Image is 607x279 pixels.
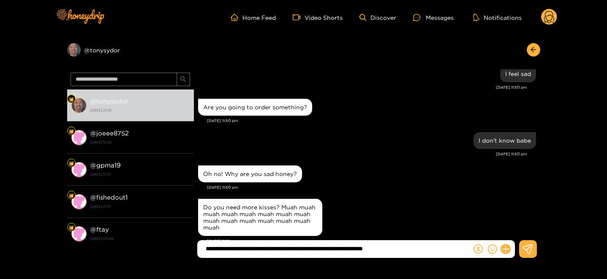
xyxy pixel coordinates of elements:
strong: @ gpma19 [90,162,121,169]
button: Notifications [471,13,524,22]
img: conversation [71,162,87,177]
span: dollar [474,244,483,254]
img: Fan Level [69,129,74,134]
strong: [DATE] 21:13 [90,203,190,210]
span: smile [488,244,497,254]
div: [DATE] 11:50 pm [198,84,527,90]
button: search [177,73,190,86]
img: Fan Level [69,161,74,166]
div: Sep. 14, 11:50 pm [198,99,312,116]
img: conversation [71,226,87,241]
span: search [180,76,186,83]
img: conversation [71,194,87,209]
div: I don't know babe [479,137,531,144]
strong: @ ftay [90,226,109,233]
div: Messages [413,13,454,22]
img: conversation [71,130,87,145]
button: arrow-left [527,43,540,57]
strong: @ fishedout1 [90,194,128,201]
div: Sep. 14, 11:50 pm [198,165,302,182]
img: conversation [71,98,87,113]
a: Discover [359,14,396,21]
strong: [DATE] 23:51 [90,106,190,114]
button: dollar [472,243,485,255]
div: Sep. 14, 11:50 pm [500,65,536,82]
div: [DATE] 11:50 pm [198,151,527,157]
strong: @ tonysydor [90,98,128,105]
img: Fan Level [69,97,74,102]
div: [DATE] 11:50 pm [207,184,536,190]
div: Sep. 14, 11:51 pm [198,199,322,236]
div: I feel sad [505,70,531,77]
span: video-camera [293,14,305,21]
strong: [DATE] 03:00 [90,235,190,242]
strong: [DATE] 17:13 [90,171,190,178]
span: arrow-left [530,46,536,54]
strong: [DATE] 15:28 [90,138,190,146]
strong: @ joeee8752 [90,130,129,137]
span: home [231,14,242,21]
a: Home Feed [231,14,276,21]
div: [DATE] 11:51 pm [207,238,536,244]
img: Fan Level [69,225,74,230]
div: Are you going to order something? [203,104,307,111]
div: [DATE] 11:50 pm [207,118,536,124]
img: Fan Level [69,193,74,198]
a: Video Shorts [293,14,343,21]
div: Do you need more kisses? Muah muah muah muah muah muah muah muah muah muah muah muah muah muah muah [203,204,317,231]
div: Oh no! Why are you sad honey? [203,171,297,177]
div: Sep. 14, 11:50 pm [474,132,536,149]
div: @tonysydor [67,43,194,57]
